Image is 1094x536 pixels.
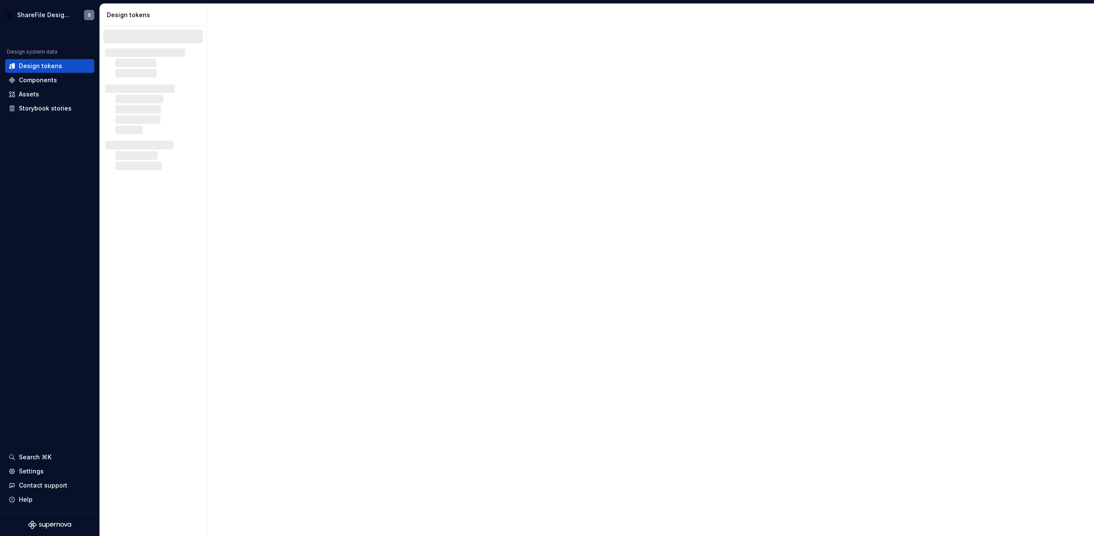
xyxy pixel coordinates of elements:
[5,450,94,464] button: Search ⌘K
[7,48,57,55] div: Design system data
[5,479,94,492] button: Contact support
[5,493,94,506] button: Help
[19,76,57,84] div: Components
[19,453,51,461] div: Search ⌘K
[19,90,39,99] div: Assets
[5,87,94,101] a: Assets
[2,6,98,24] button: ShareFile Design SystemS
[107,11,203,19] div: Design tokens
[5,73,94,87] a: Components
[19,467,44,476] div: Settings
[5,59,94,73] a: Design tokens
[17,11,72,19] div: ShareFile Design System
[88,12,91,18] div: S
[28,521,71,529] svg: Supernova Logo
[5,464,94,478] a: Settings
[19,62,62,70] div: Design tokens
[19,495,33,504] div: Help
[19,481,67,490] div: Contact support
[5,102,94,115] a: Storybook stories
[19,104,72,113] div: Storybook stories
